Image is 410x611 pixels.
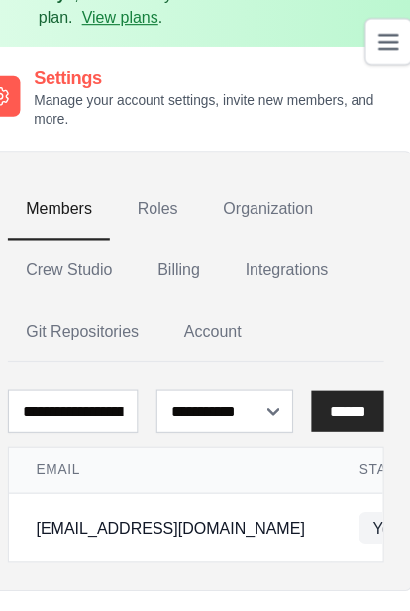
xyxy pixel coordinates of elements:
a: Organization [213,156,323,210]
a: Integrations [233,210,337,263]
p: Manage your account settings, invite new members, and more. [63,80,394,112]
a: Billing [155,210,224,263]
span: You [348,448,395,475]
a: Git Repositories [41,263,171,317]
a: Account [179,263,261,317]
a: View plans [105,7,171,23]
button: Toggle navigation [353,16,394,57]
a: Crew Studio [41,210,148,263]
a: Roles [138,156,205,210]
a: Members [41,156,130,210]
div: [EMAIL_ADDRESS][DOMAIN_NAME] [65,452,300,471]
h2: Settings [63,56,394,80]
th: Email [42,391,324,432]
